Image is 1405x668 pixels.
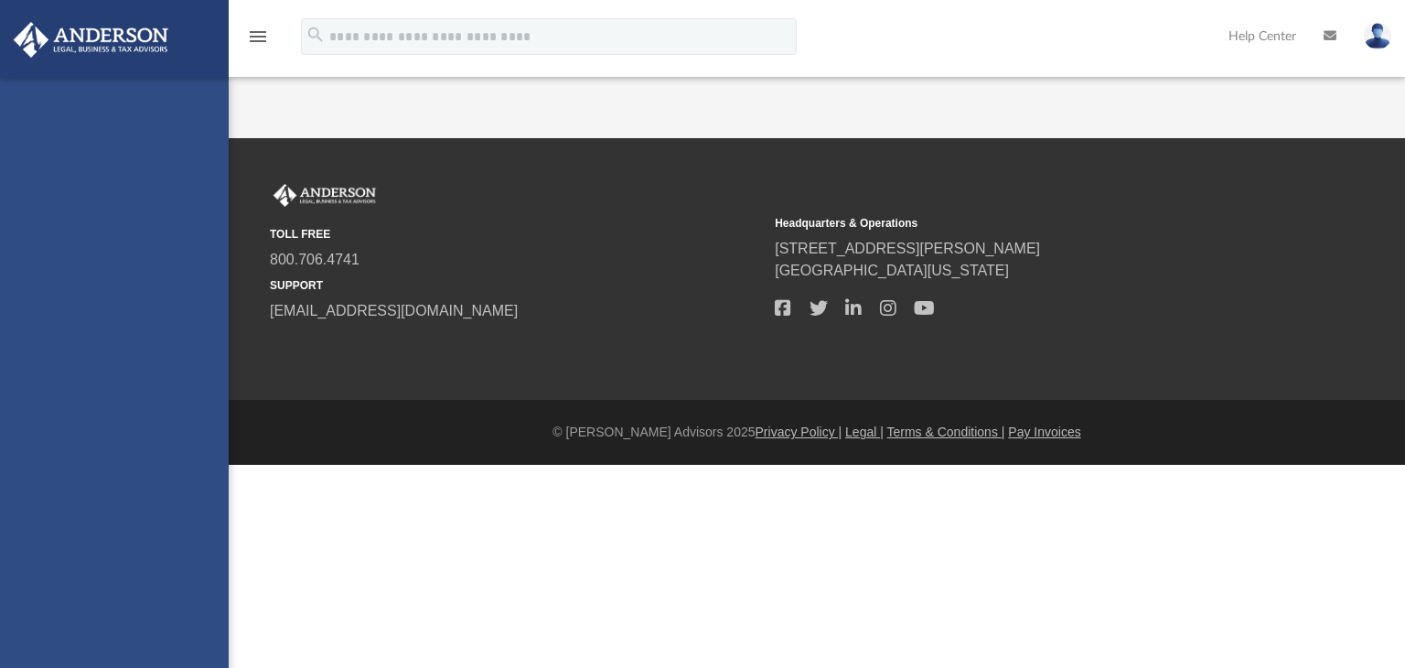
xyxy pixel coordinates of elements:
[270,303,518,318] a: [EMAIL_ADDRESS][DOMAIN_NAME]
[1008,425,1080,439] a: Pay Invoices
[775,215,1267,232] small: Headquarters & Operations
[775,263,1009,278] a: [GEOGRAPHIC_DATA][US_STATE]
[775,241,1040,256] a: [STREET_ADDRESS][PERSON_NAME]
[270,226,762,242] small: TOLL FREE
[247,35,269,48] a: menu
[306,25,326,45] i: search
[270,252,359,267] a: 800.706.4741
[756,425,842,439] a: Privacy Policy |
[270,277,762,294] small: SUPPORT
[1364,23,1391,49] img: User Pic
[887,425,1005,439] a: Terms & Conditions |
[8,22,174,58] img: Anderson Advisors Platinum Portal
[270,184,380,208] img: Anderson Advisors Platinum Portal
[247,26,269,48] i: menu
[229,423,1405,442] div: © [PERSON_NAME] Advisors 2025
[845,425,884,439] a: Legal |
